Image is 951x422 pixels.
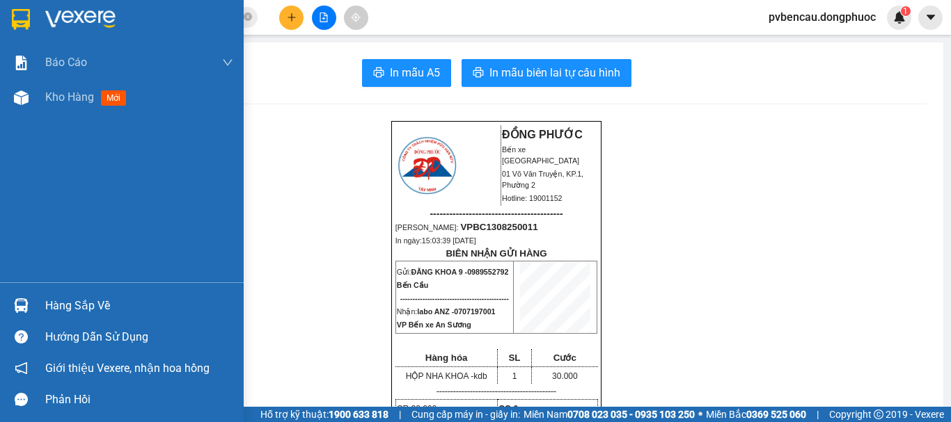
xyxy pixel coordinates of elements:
span: labo ANZ - [417,307,495,316]
strong: 0369 525 060 [746,409,806,420]
span: 1 [903,6,908,16]
strong: ĐỒNG PHƯỚC [502,129,583,140]
span: 0707197001 [454,307,495,316]
button: printerIn mẫu biên lai tự cấu hình [462,59,631,87]
strong: 0708 023 035 - 0935 103 250 [567,409,695,420]
button: printerIn mẫu A5 [362,59,451,87]
span: question-circle [15,330,28,343]
span: In mẫu A5 [390,64,440,81]
span: VP Bến xe An Sương [397,320,471,329]
img: warehouse-icon [14,90,29,105]
span: 01 Võ Văn Truyện, KP.1, Phường 2 [502,170,583,189]
span: HỘP NHA KHOA - [406,371,487,381]
span: file-add [319,13,329,22]
span: 0 [514,404,519,414]
span: Bến xe [GEOGRAPHIC_DATA] [502,145,579,165]
span: ĐĂNG KHOA 9 - [411,268,508,276]
span: ----------------------------------------- [430,208,563,219]
img: icon-new-feature [893,11,906,24]
span: 30.000 [552,371,578,381]
span: aim [351,13,361,22]
div: Hướng dẫn sử dụng [45,327,233,348]
span: VPBC1308250011 [460,222,537,232]
button: aim [344,6,368,30]
span: | [817,407,819,422]
span: message [15,393,28,406]
span: plus [287,13,297,22]
span: 1 [512,371,517,381]
strong: 1900 633 818 [329,409,388,420]
span: Gửi: [397,268,509,276]
button: plus [279,6,304,30]
span: Nhận: [397,307,496,316]
sup: 1 [901,6,911,16]
span: Hỗ trợ kỹ thuật: [260,407,388,422]
strong: CC: [498,404,518,414]
span: 0989552792 [467,268,508,276]
span: mới [101,90,126,106]
div: Hàng sắp về [45,295,233,316]
span: close-circle [244,13,252,21]
span: Bến Cầu [397,281,428,289]
span: copyright [874,409,883,419]
span: notification [15,362,28,375]
span: Miền Bắc [706,407,806,422]
span: SL [508,352,520,363]
span: In ngày: [395,236,476,245]
span: 15:03:39 [DATE] [422,236,476,245]
span: 30.000 [411,404,437,414]
div: Phản hồi [45,389,233,410]
img: solution-icon [14,56,29,70]
span: Kho hàng [45,90,94,104]
span: Miền Nam [524,407,695,422]
span: kdb [473,371,487,381]
span: pvbencau.dongphuoc [757,8,887,26]
span: Cung cấp máy in - giấy in: [411,407,520,422]
img: warehouse-icon [14,298,29,313]
span: ⚪️ [698,412,702,417]
span: close-circle [244,11,252,24]
p: ------------------------------------------- [395,386,597,397]
span: Hàng hóa [425,352,468,363]
img: logo [396,135,458,196]
span: Báo cáo [45,54,87,71]
span: | [399,407,401,422]
span: Cước [553,352,576,363]
span: In mẫu biên lai tự cấu hình [489,64,620,81]
span: Giới thiệu Vexere, nhận hoa hồng [45,359,210,377]
span: printer [373,67,384,80]
span: Hotline: 19001152 [502,194,563,202]
span: caret-down [925,11,937,24]
span: printer [473,67,484,80]
button: caret-down [918,6,943,30]
span: [PERSON_NAME]: [395,223,538,232]
span: -------------------------------------------- [400,294,509,302]
button: file-add [312,6,336,30]
span: down [222,57,233,68]
strong: BIÊN NHẬN GỬI HÀNG [446,248,547,259]
img: logo-vxr [12,9,30,30]
span: CR: [397,404,437,414]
